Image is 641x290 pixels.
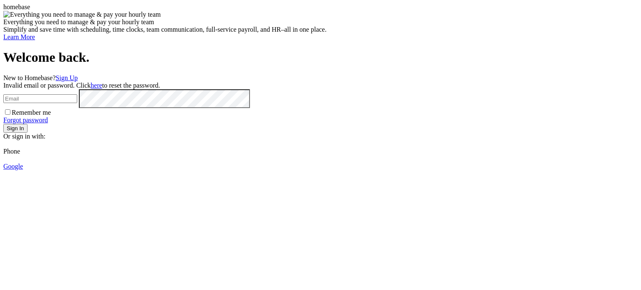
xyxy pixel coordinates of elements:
[3,26,638,33] div: Simplify and save time with scheduling, time clocks, team communication, full-service payroll, an...
[3,11,161,18] img: Everything you need to manage & pay your hourly team
[5,109,10,115] input: Remember me
[3,148,20,155] span: Phone
[3,94,77,103] input: Email
[3,33,35,40] a: Learn More
[56,74,78,81] a: Sign Up
[3,163,23,170] a: Google
[3,18,638,26] div: Everything you need to manage & pay your hourly team
[3,133,638,140] div: Or sign in with:
[3,3,638,11] div: homebase
[91,82,102,89] a: here
[3,50,638,65] h1: Welcome back.
[3,124,28,133] button: Sign In
[3,170,4,171] img: seg
[3,109,51,116] label: Remember me
[3,82,160,89] span: Invalid email or password. Click to reset the password.
[3,74,638,82] div: New to Homebase?
[3,116,48,124] a: Forgot password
